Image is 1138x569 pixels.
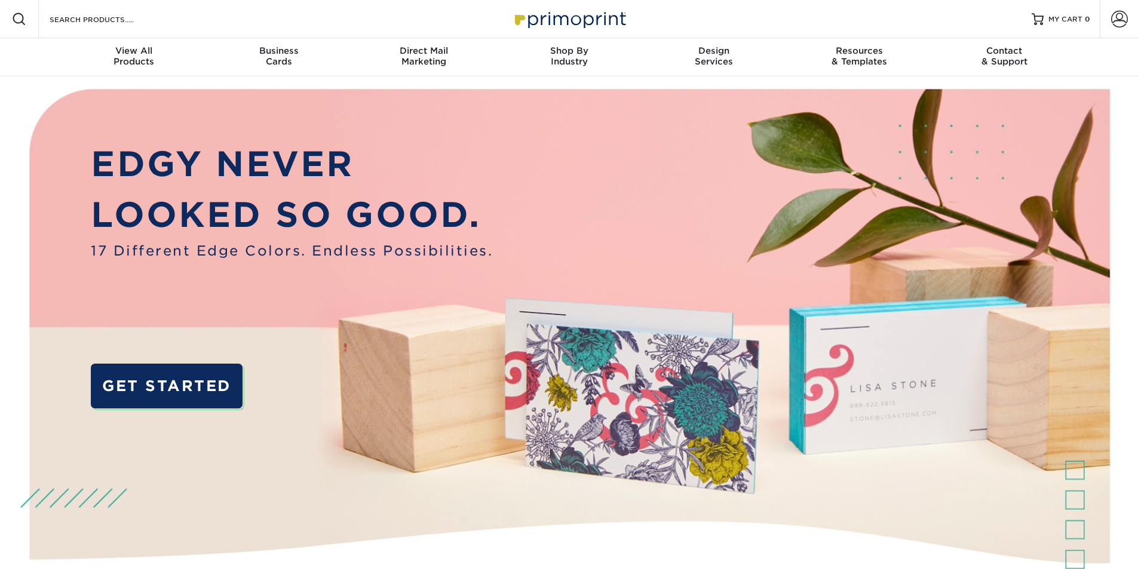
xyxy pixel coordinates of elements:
div: Industry [496,45,642,67]
input: SEARCH PRODUCTS..... [48,12,165,26]
span: Business [206,45,351,56]
a: View AllProducts [62,38,207,76]
p: LOOKED SO GOOD. [91,189,493,241]
a: Contact& Support [932,38,1077,76]
div: Marketing [351,45,496,67]
a: Resources& Templates [787,38,932,76]
span: Resources [787,45,932,56]
div: Cards [206,45,351,67]
div: & Support [932,45,1077,67]
p: EDGY NEVER [91,139,493,190]
span: Contact [932,45,1077,56]
span: View All [62,45,207,56]
span: Shop By [496,45,642,56]
a: Shop ByIndustry [496,38,642,76]
a: BusinessCards [206,38,351,76]
img: Primoprint [510,6,629,32]
a: Direct MailMarketing [351,38,496,76]
span: 0 [1085,15,1090,23]
span: Design [642,45,787,56]
div: & Templates [787,45,932,67]
div: Products [62,45,207,67]
a: GET STARTED [91,364,242,408]
div: Services [642,45,787,67]
span: 17 Different Edge Colors. Endless Possibilities. [91,241,493,261]
a: DesignServices [642,38,787,76]
span: MY CART [1048,14,1082,24]
span: Direct Mail [351,45,496,56]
